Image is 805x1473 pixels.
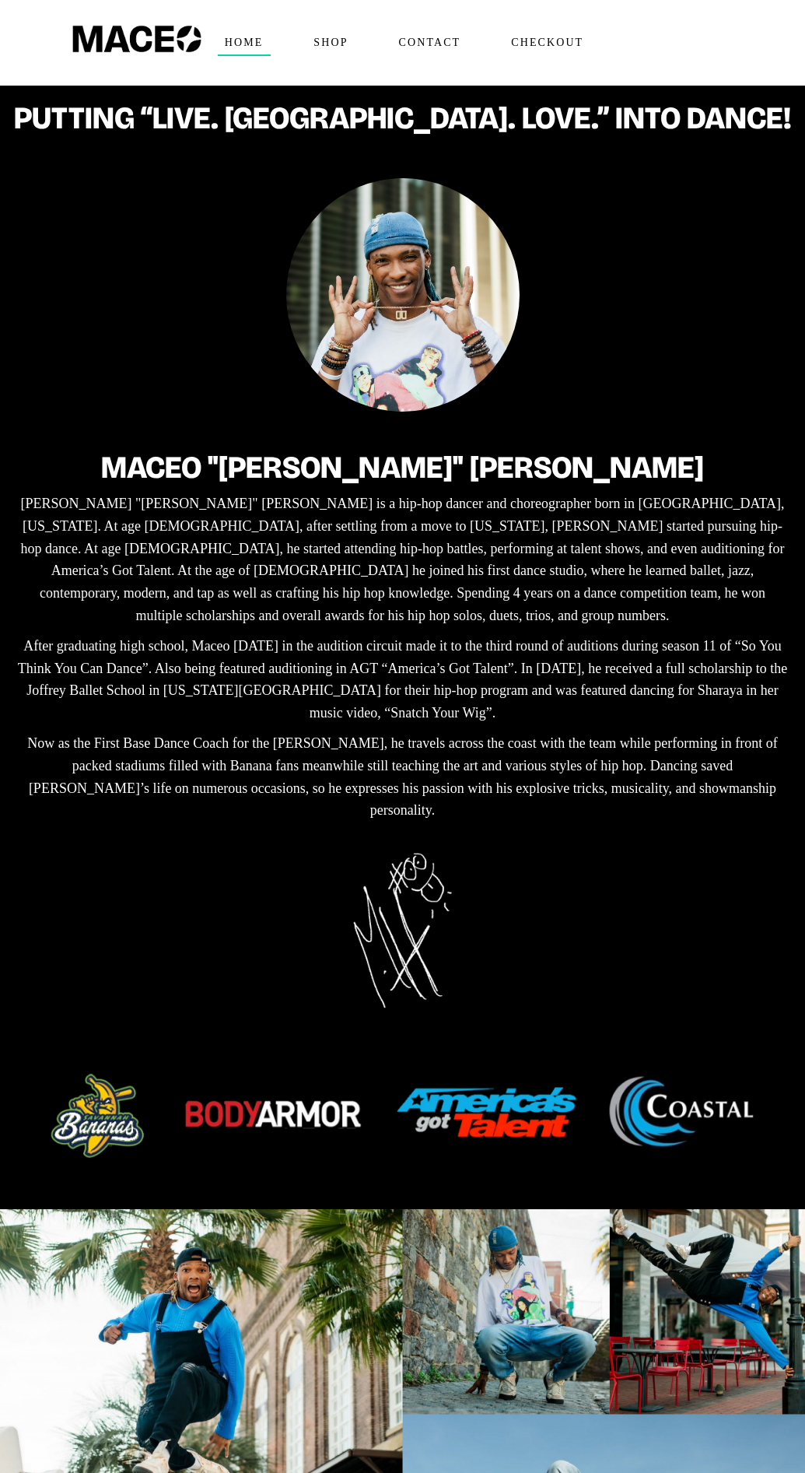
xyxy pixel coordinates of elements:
[306,30,354,55] span: Shop
[218,30,270,55] span: Home
[16,493,789,627] p: [PERSON_NAME] "[PERSON_NAME]" [PERSON_NAME] is a hip-hop dancer and choreographer born in [GEOGRA...
[16,635,789,724] p: After graduating high school, Maceo [DATE] in the audition circuit made it to the third round of ...
[353,853,452,1008] img: Maceo Harrison Signature
[286,178,520,412] img: Maceo Harrison
[33,1071,772,1162] img: brands_maceo
[392,30,467,55] span: Contact
[16,451,789,485] h2: Maceo "[PERSON_NAME]" [PERSON_NAME]
[504,30,590,55] span: Checkout
[16,732,789,822] p: Now as the First Base Dance Coach for the [PERSON_NAME], he travels across the coast with the tea...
